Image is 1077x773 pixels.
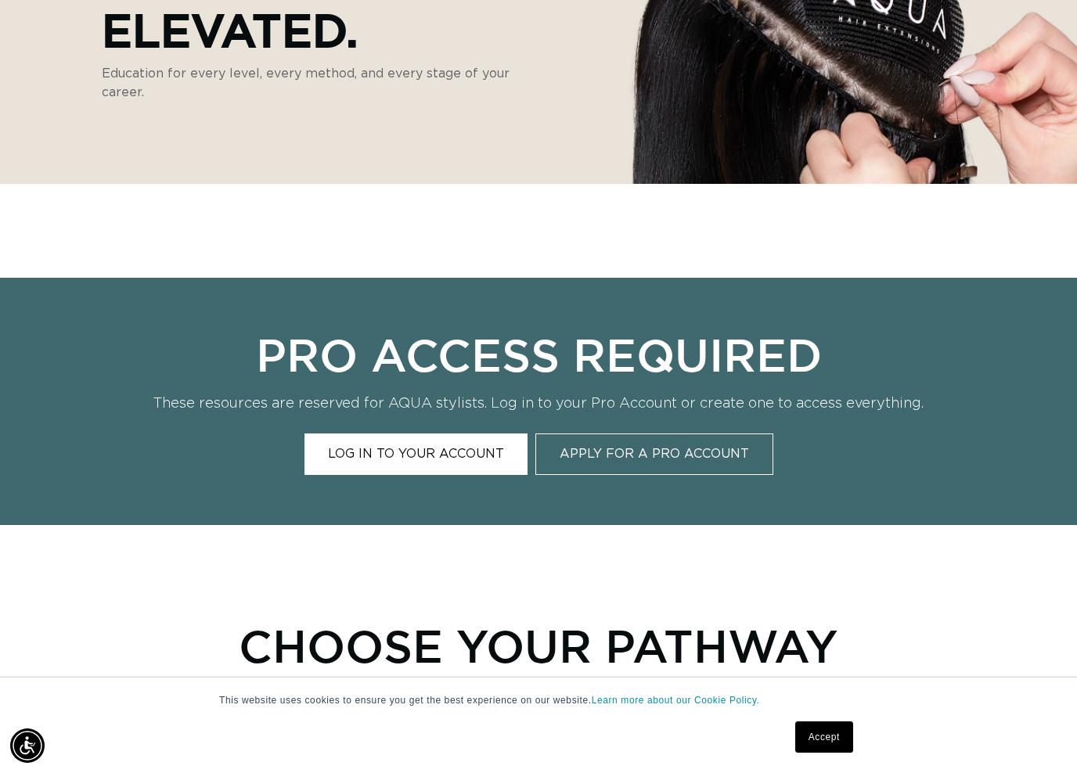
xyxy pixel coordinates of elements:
[535,433,773,475] a: Apply for a Pro Account
[795,721,853,753] a: Accept
[152,394,925,414] p: These resources are reserved for AQUA stylists. Log in to your Pro Account or create one to acces...
[219,693,858,707] p: This website uses cookies to ensure you get the best experience on our website.
[239,619,838,672] p: Choose Your Pathway
[152,328,925,381] p: Pro Access Required
[592,695,760,706] a: Learn more about our Cookie Policy.
[102,64,548,102] p: Education for every level, every method, and every stage of your career.
[10,728,45,763] div: Accessibility Menu
[304,433,528,475] a: Log In to Your Account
